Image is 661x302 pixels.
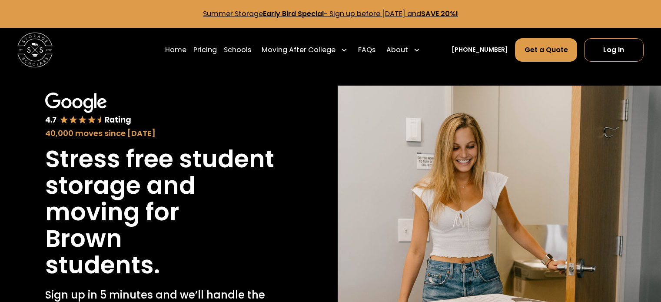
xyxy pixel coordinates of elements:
h1: students. [45,252,160,279]
a: Get a Quote [515,38,577,62]
div: About [383,38,424,62]
a: Pricing [193,38,217,62]
a: Home [165,38,186,62]
img: Google 4.7 star rating [45,93,131,126]
h1: Stress free student storage and moving for [45,146,278,226]
div: About [386,45,408,55]
a: [PHONE_NUMBER] [452,45,508,54]
a: FAQs [358,38,375,62]
img: Storage Scholars main logo [17,33,53,68]
strong: SAVE 20%! [421,9,458,19]
a: home [17,33,53,68]
div: 40,000 moves since [DATE] [45,127,278,139]
h1: Brown [45,226,122,252]
a: Schools [224,38,251,62]
a: Summer StorageEarly Bird Special- Sign up before [DATE] andSAVE 20%! [203,9,458,19]
div: Moving After College [258,38,351,62]
a: Log In [584,38,644,62]
div: Moving After College [262,45,335,55]
strong: Early Bird Special [263,9,324,19]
